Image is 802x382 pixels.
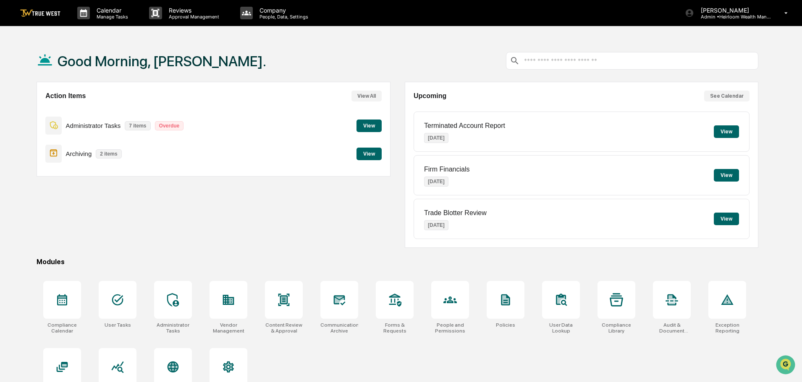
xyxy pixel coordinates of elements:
[356,149,382,157] a: View
[17,122,53,130] span: Data Lookup
[143,67,153,77] button: Start new chat
[8,64,24,79] img: 1746055101610-c473b297-6a78-478c-a979-82029cc54cd1
[496,322,515,328] div: Policies
[714,213,739,225] button: View
[5,102,58,117] a: 🖐️Preclearance
[90,7,132,14] p: Calendar
[84,142,102,148] span: Pylon
[424,177,448,187] p: [DATE]
[694,7,772,14] p: [PERSON_NAME]
[8,107,15,113] div: 🖐️
[162,7,223,14] p: Reviews
[96,149,121,159] p: 2 items
[253,7,312,14] p: Company
[45,92,86,100] h2: Action Items
[155,121,184,130] p: Overdue
[351,91,382,101] button: View All
[210,322,247,334] div: Vendor Management
[8,18,153,31] p: How can we help?
[414,92,446,100] h2: Upcoming
[356,120,382,132] button: View
[424,209,487,217] p: Trade Blotter Review
[714,125,739,138] button: View
[320,322,358,334] div: Communications Archive
[356,121,382,129] a: View
[66,122,121,129] p: Administrator Tasks
[424,133,448,143] p: [DATE]
[431,322,469,334] div: People and Permissions
[29,73,106,79] div: We're available if you need us!
[162,14,223,20] p: Approval Management
[58,53,266,70] h1: Good Morning, [PERSON_NAME].
[708,322,746,334] div: Exception Reporting
[704,91,750,101] button: See Calendar
[542,322,580,334] div: User Data Lookup
[125,121,150,130] p: 7 items
[653,322,691,334] div: Audit & Document Logs
[5,118,56,133] a: 🔎Data Lookup
[8,122,15,129] div: 🔎
[424,166,469,173] p: Firm Financials
[43,322,81,334] div: Compliance Calendar
[61,107,68,113] div: 🗄️
[253,14,312,20] p: People, Data, Settings
[58,102,107,117] a: 🗄️Attestations
[598,322,635,334] div: Compliance Library
[66,150,92,157] p: Archiving
[59,142,102,148] a: Powered byPylon
[37,258,758,266] div: Modules
[376,322,414,334] div: Forms & Requests
[154,322,192,334] div: Administrator Tasks
[105,322,131,328] div: User Tasks
[20,9,60,17] img: logo
[424,122,505,130] p: Terminated Account Report
[17,106,54,114] span: Preclearance
[29,64,138,73] div: Start new chat
[90,14,132,20] p: Manage Tasks
[775,354,798,377] iframe: Open customer support
[356,148,382,160] button: View
[265,322,303,334] div: Content Review & Approval
[694,14,772,20] p: Admin • Heirloom Wealth Management
[424,220,448,230] p: [DATE]
[714,169,739,182] button: View
[69,106,104,114] span: Attestations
